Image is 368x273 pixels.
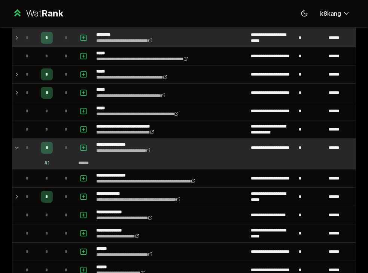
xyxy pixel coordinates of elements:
[26,7,63,19] div: Wat
[45,160,49,166] div: # 1
[314,7,356,20] button: k8kang
[12,7,63,19] a: WatRank
[42,8,63,19] span: Rank
[320,9,341,18] span: k8kang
